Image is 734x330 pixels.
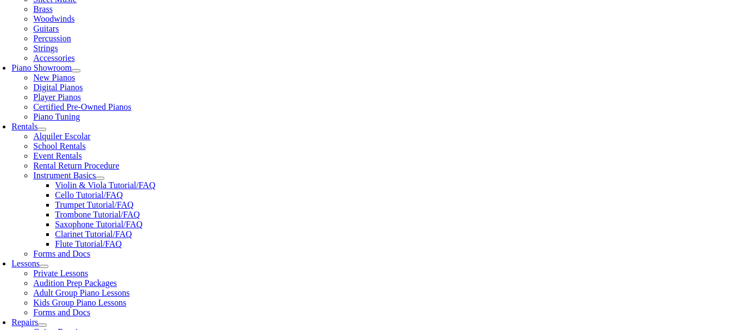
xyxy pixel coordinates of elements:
a: Rentals [11,122,37,131]
a: Kids Group Piano Lessons [33,298,126,307]
a: Accessories [33,53,74,63]
a: Player Pianos [33,92,81,102]
a: Rental Return Procedure [33,161,119,170]
a: Lessons [11,259,40,268]
a: Violin & Viola Tutorial/FAQ [55,180,155,190]
button: Open submenu of Instrument Basics [96,177,104,180]
a: Percussion [33,34,71,43]
a: Audition Prep Packages [33,278,117,288]
button: Open submenu of Rentals [37,128,46,131]
a: Trombone Tutorial/FAQ [55,210,140,219]
button: Open submenu of Repairs [38,323,47,327]
a: New Pianos [33,73,75,82]
a: Brass [33,4,53,14]
a: Event Rentals [33,151,81,160]
a: School Rentals [33,141,85,151]
a: Certified Pre-Owned Pianos [33,102,131,111]
a: Alquiler Escolar [33,132,90,141]
a: Saxophone Tutorial/FAQ [55,220,142,229]
a: Trumpet Tutorial/FAQ [55,200,133,209]
button: Open submenu of Lessons [40,265,48,268]
a: Strings [33,43,58,53]
a: Instrument Basics [33,171,96,180]
a: Woodwinds [33,14,74,23]
a: Cello Tutorial/FAQ [55,190,123,200]
a: Adult Group Piano Lessons [33,288,129,297]
a: Guitars [33,24,59,33]
a: Repairs [11,317,38,327]
a: Digital Pianos [33,83,83,92]
a: Flute Tutorial/FAQ [55,239,122,248]
a: Forms and Docs [33,249,90,258]
a: Forms and Docs [33,308,90,317]
a: Private Lessons [33,269,88,278]
a: Piano Showroom [11,63,72,72]
a: Clarinet Tutorial/FAQ [55,229,132,239]
a: Piano Tuning [33,112,80,121]
button: Open submenu of Piano Showroom [72,69,80,72]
